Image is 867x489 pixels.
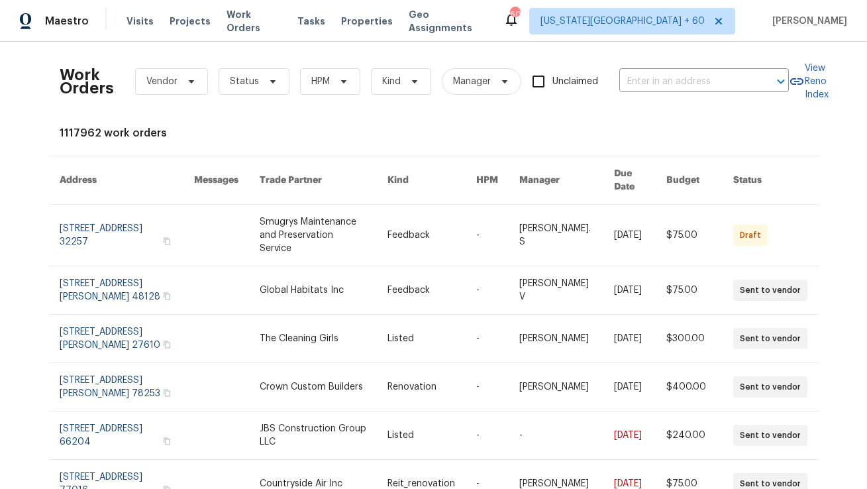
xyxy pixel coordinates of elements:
[377,411,466,460] td: Listed
[619,72,752,92] input: Enter in an address
[509,156,604,205] th: Manager
[656,156,723,205] th: Budget
[297,17,325,26] span: Tasks
[161,387,173,399] button: Copy Address
[60,68,114,95] h2: Work Orders
[161,235,173,247] button: Copy Address
[146,75,178,88] span: Vendor
[377,315,466,363] td: Listed
[227,8,281,34] span: Work Orders
[249,156,377,205] th: Trade Partner
[249,266,377,315] td: Global Habitats Inc
[382,75,401,88] span: Kind
[453,75,491,88] span: Manager
[170,15,211,28] span: Projects
[466,411,509,460] td: -
[509,315,604,363] td: [PERSON_NAME]
[230,75,259,88] span: Status
[249,411,377,460] td: JBS Construction Group LLC
[49,156,183,205] th: Address
[509,205,604,266] td: [PERSON_NAME]. S
[466,315,509,363] td: -
[249,363,377,411] td: Crown Custom Builders
[466,266,509,315] td: -
[509,411,604,460] td: -
[466,205,509,266] td: -
[377,363,466,411] td: Renovation
[377,205,466,266] td: Feedback
[552,75,598,89] span: Unclaimed
[45,15,89,28] span: Maestro
[772,72,790,91] button: Open
[183,156,249,205] th: Messages
[510,8,519,21] div: 607
[249,315,377,363] td: The Cleaning Girls
[466,156,509,205] th: HPM
[767,15,847,28] span: [PERSON_NAME]
[311,75,330,88] span: HPM
[723,156,818,205] th: Status
[377,156,466,205] th: Kind
[341,15,393,28] span: Properties
[540,15,705,28] span: [US_STATE][GEOGRAPHIC_DATA] + 60
[409,8,487,34] span: Geo Assignments
[466,363,509,411] td: -
[509,266,604,315] td: [PERSON_NAME] V
[377,266,466,315] td: Feedback
[161,339,173,351] button: Copy Address
[603,156,656,205] th: Due Date
[127,15,154,28] span: Visits
[789,62,829,101] a: View Reno Index
[161,290,173,302] button: Copy Address
[161,435,173,447] button: Copy Address
[509,363,604,411] td: [PERSON_NAME]
[249,205,377,266] td: Smugrys Maintenance and Preservation Service
[60,127,808,140] div: 1117962 work orders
